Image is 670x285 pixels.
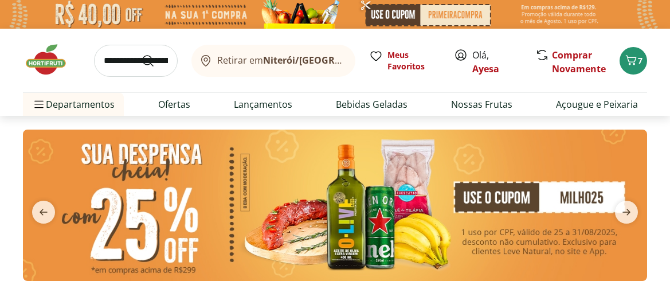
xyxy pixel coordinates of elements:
[191,45,355,77] button: Retirar emNiterói/[GEOGRAPHIC_DATA]
[263,54,394,67] b: Niterói/[GEOGRAPHIC_DATA]
[141,54,169,68] button: Submit Search
[451,97,512,111] a: Nossas Frutas
[336,97,408,111] a: Bebidas Geladas
[32,91,46,118] button: Menu
[369,49,440,72] a: Meus Favoritos
[556,97,638,111] a: Açougue e Peixaria
[23,130,647,281] img: cupom
[23,42,80,77] img: Hortifruti
[606,201,647,224] button: next
[472,48,523,76] span: Olá,
[234,97,292,111] a: Lançamentos
[552,49,606,75] a: Comprar Novamente
[217,55,344,65] span: Retirar em
[23,201,64,224] button: previous
[638,55,642,66] span: 7
[620,47,647,75] button: Carrinho
[32,91,115,118] span: Departamentos
[387,49,440,72] span: Meus Favoritos
[472,63,499,75] a: Ayesa
[94,45,178,77] input: search
[158,97,190,111] a: Ofertas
